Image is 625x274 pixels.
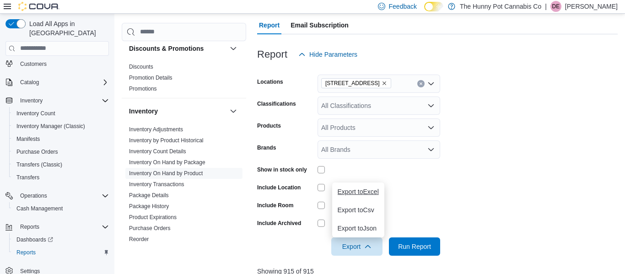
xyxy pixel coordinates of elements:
span: Inventory On Hand by Package [129,159,205,166]
span: Customers [16,58,109,69]
span: Promotions [129,85,157,92]
span: Cash Management [16,205,63,212]
button: Export [331,237,383,256]
a: Dashboards [9,233,113,246]
span: Inventory Manager (Classic) [13,121,109,132]
label: Include Archived [257,220,301,227]
div: Discounts & Promotions [122,61,246,98]
button: Discounts & Promotions [228,43,239,54]
a: Inventory Count Details [129,148,186,155]
span: Customers [20,60,47,68]
span: Inventory [20,97,43,104]
button: Transfers (Classic) [9,158,113,171]
a: Reports [13,247,39,258]
a: Transfers (Classic) [13,159,66,170]
button: Open list of options [427,80,435,87]
img: Cova [18,2,59,11]
p: [PERSON_NAME] [565,1,618,12]
span: Dashboards [13,234,109,245]
a: Manifests [13,134,43,145]
span: Report [259,16,280,34]
button: Inventory [129,107,226,116]
button: Customers [2,57,113,70]
button: Open list of options [427,146,435,153]
span: Catalog [16,77,109,88]
span: Inventory Manager (Classic) [16,123,85,130]
span: Export to Excel [338,188,379,195]
button: Inventory Count [9,107,113,120]
span: Manifests [13,134,109,145]
a: Purchase Orders [129,225,171,231]
span: Run Report [398,242,431,251]
button: Reports [16,221,43,232]
span: Reorder [129,236,149,243]
span: Operations [20,192,47,199]
button: Remove 7481 Oakwood Drive from selection in this group [382,81,387,86]
span: Export to Csv [338,206,379,214]
a: Inventory On Hand by Product [129,170,203,177]
p: The Hunny Pot Cannabis Co [460,1,541,12]
button: Inventory [228,106,239,117]
span: Hide Parameters [309,50,357,59]
span: Transfers [16,174,39,181]
a: Inventory Manager (Classic) [13,121,89,132]
span: Purchase Orders [13,146,109,157]
button: Discounts & Promotions [129,44,226,53]
span: Catalog [20,79,39,86]
span: Email Subscription [291,16,349,34]
a: Purchase Orders [13,146,62,157]
div: Inventory [122,124,246,259]
label: Locations [257,78,283,86]
label: Show in stock only [257,166,307,173]
span: Inventory Count [16,110,55,117]
a: Inventory Count [13,108,59,119]
button: Run Report [389,237,440,256]
button: Inventory [2,94,113,107]
button: Export toExcel [332,183,384,201]
a: Product Expirations [129,214,177,220]
input: Dark Mode [424,2,443,11]
a: Package History [129,203,169,210]
a: Inventory by Product Historical [129,137,204,144]
label: Include Room [257,202,293,209]
span: Dark Mode [424,11,425,12]
h3: Discounts & Promotions [129,44,204,53]
button: Transfers [9,171,113,184]
span: Dashboards [16,236,53,243]
h3: Inventory [129,107,158,116]
a: Dashboards [13,234,57,245]
span: Transfers [129,247,152,254]
span: Transfers (Classic) [13,159,109,170]
div: Darrel Engleby [550,1,561,12]
button: Operations [2,189,113,202]
span: Purchase Orders [16,148,58,156]
span: Load All Apps in [GEOGRAPHIC_DATA] [26,19,109,38]
button: Export toCsv [332,201,384,219]
a: Inventory Adjustments [129,126,183,133]
span: DE [552,1,560,12]
a: Discounts [129,64,153,70]
a: Cash Management [13,203,66,214]
span: Promotion Details [129,74,172,81]
button: Catalog [2,76,113,89]
span: Reports [20,223,39,231]
a: Promotion Details [129,75,172,81]
button: Cash Management [9,202,113,215]
span: Transfers [13,172,109,183]
button: Inventory [16,95,46,106]
button: Export toJson [332,219,384,237]
a: Customers [16,59,50,70]
span: Export to Json [338,225,379,232]
span: Operations [16,190,109,201]
button: Operations [16,190,51,201]
a: Reorder [129,236,149,242]
button: Catalog [16,77,43,88]
a: Inventory Transactions [129,181,184,188]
